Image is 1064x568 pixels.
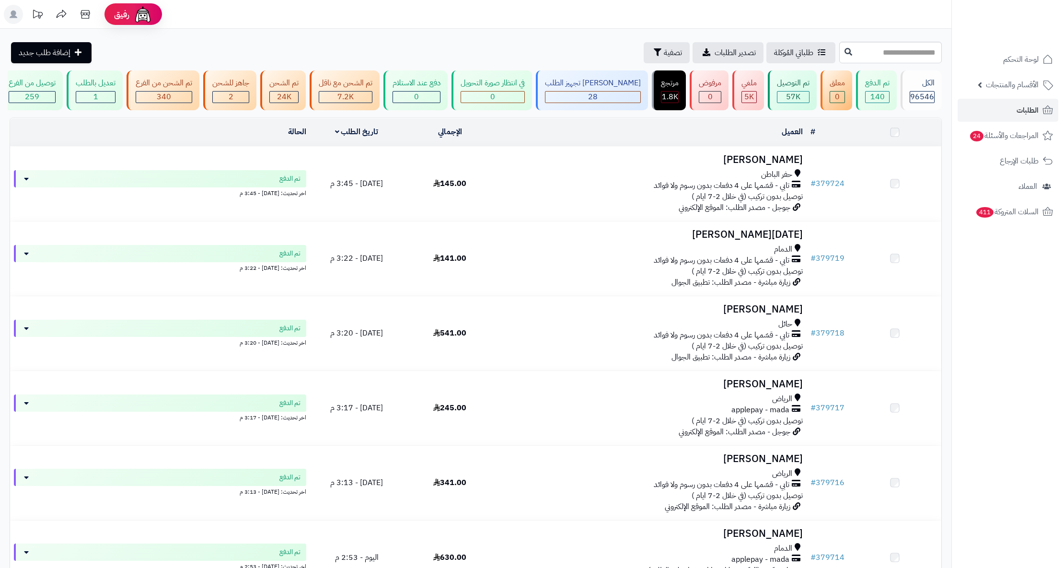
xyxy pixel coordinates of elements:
span: المراجعات والأسئلة [969,129,1039,142]
div: 7222 [319,92,372,103]
span: # [810,327,816,339]
a: #379719 [810,253,844,264]
a: في انتظار صورة التحويل 0 [450,70,534,110]
div: 2 [213,92,249,103]
span: الأقسام والمنتجات [986,78,1039,92]
span: 145.00 [433,178,466,189]
div: مرتجع [661,78,679,89]
a: # [810,126,815,138]
a: الطلبات [958,99,1058,122]
h3: [PERSON_NAME] [500,154,803,165]
a: المراجعات والأسئلة24 [958,124,1058,147]
div: 140 [866,92,889,103]
h3: [DATE][PERSON_NAME] [500,229,803,240]
span: 96546 [910,91,934,103]
span: توصيل بدون تركيب (في خلال 2-7 ايام ) [692,191,803,202]
div: 0 [393,92,440,103]
a: لوحة التحكم [958,48,1058,71]
div: توصيل من الفرع [9,78,56,89]
span: applepay - mada [731,554,789,565]
div: دفع عند الاستلام [393,78,440,89]
span: 259 [25,91,39,103]
a: #379724 [810,178,844,189]
span: # [810,552,816,563]
span: تم الدفع [279,174,301,184]
span: 28 [588,91,598,103]
span: السلات المتروكة [975,205,1039,219]
span: الدمام [774,543,792,554]
a: دفع عند الاستلام 0 [382,70,450,110]
span: جوجل - مصدر الطلب: الموقع الإلكتروني [679,426,790,438]
div: مرفوض [699,78,721,89]
span: لوحة التحكم [1003,53,1039,66]
button: تصفية [644,42,690,63]
span: زيارة مباشرة - مصدر الطلب: تطبيق الجوال [671,351,790,363]
div: تم التوصيل [777,78,810,89]
div: في انتظار صورة التحويل [461,78,525,89]
div: تم الشحن [269,78,299,89]
span: applepay - mada [731,405,789,416]
a: #379714 [810,552,844,563]
div: معلق [830,78,845,89]
a: تم الشحن 24K [258,70,308,110]
a: العميل [782,126,803,138]
span: [DATE] - 3:17 م [330,402,383,414]
span: تابي - قسّمها على 4 دفعات بدون رسوم ولا فوائد [654,255,789,266]
a: جاهز للشحن 2 [201,70,258,110]
span: تم الدفع [279,249,301,258]
a: طلباتي المُوكلة [766,42,835,63]
span: 0 [490,91,495,103]
span: حائل [778,319,792,330]
span: الرياض [772,468,792,479]
div: 340 [136,92,192,103]
span: [DATE] - 3:22 م [330,253,383,264]
span: 5K [744,91,754,103]
h3: [PERSON_NAME] [500,304,803,315]
div: ملغي [741,78,757,89]
span: تابي - قسّمها على 4 دفعات بدون رسوم ولا فوائد [654,180,789,191]
span: توصيل بدون تركيب (في خلال 2-7 ايام ) [692,340,803,352]
span: 7.2K [337,91,354,103]
h3: [PERSON_NAME] [500,379,803,390]
span: توصيل بدون تركيب (في خلال 2-7 ايام ) [692,490,803,501]
span: 24 [970,130,984,142]
a: مرفوض 0 [688,70,730,110]
span: 630.00 [433,552,466,563]
div: 4998 [742,92,756,103]
a: تم الشحن من الفرع 340 [125,70,201,110]
span: تم الدفع [279,473,301,482]
a: معلق 0 [819,70,854,110]
span: [DATE] - 3:13 م [330,477,383,488]
img: ai-face.png [133,5,152,24]
a: ملغي 5K [730,70,766,110]
a: الحالة [288,126,306,138]
span: تم الدفع [279,398,301,408]
span: 245.00 [433,402,466,414]
a: تم الشحن مع ناقل 7.2K [308,70,382,110]
span: العملاء [1018,180,1037,193]
span: جوجل - مصدر الطلب: الموقع الإلكتروني [679,202,790,213]
span: # [810,477,816,488]
span: 341.00 [433,477,466,488]
span: حفر الباطن [761,169,792,180]
span: 0 [835,91,840,103]
div: اخر تحديث: [DATE] - 3:13 م [14,486,306,496]
div: اخر تحديث: [DATE] - 3:17 م [14,412,306,422]
span: # [810,402,816,414]
div: تم الشحن مع ناقل [319,78,372,89]
span: # [810,178,816,189]
div: اخر تحديث: [DATE] - 3:45 م [14,187,306,197]
div: تم الدفع [865,78,890,89]
a: #379718 [810,327,844,339]
a: الكل96546 [899,70,944,110]
a: العملاء [958,175,1058,198]
div: تعديل بالطلب [76,78,116,89]
div: الكل [910,78,935,89]
span: 0 [414,91,419,103]
a: تعديل بالطلب 1 [65,70,125,110]
span: زيارة مباشرة - مصدر الطلب: الموقع الإلكتروني [665,501,790,512]
span: 24K [277,91,291,103]
div: 1845 [661,92,678,103]
a: #379717 [810,402,844,414]
span: 141.00 [433,253,466,264]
